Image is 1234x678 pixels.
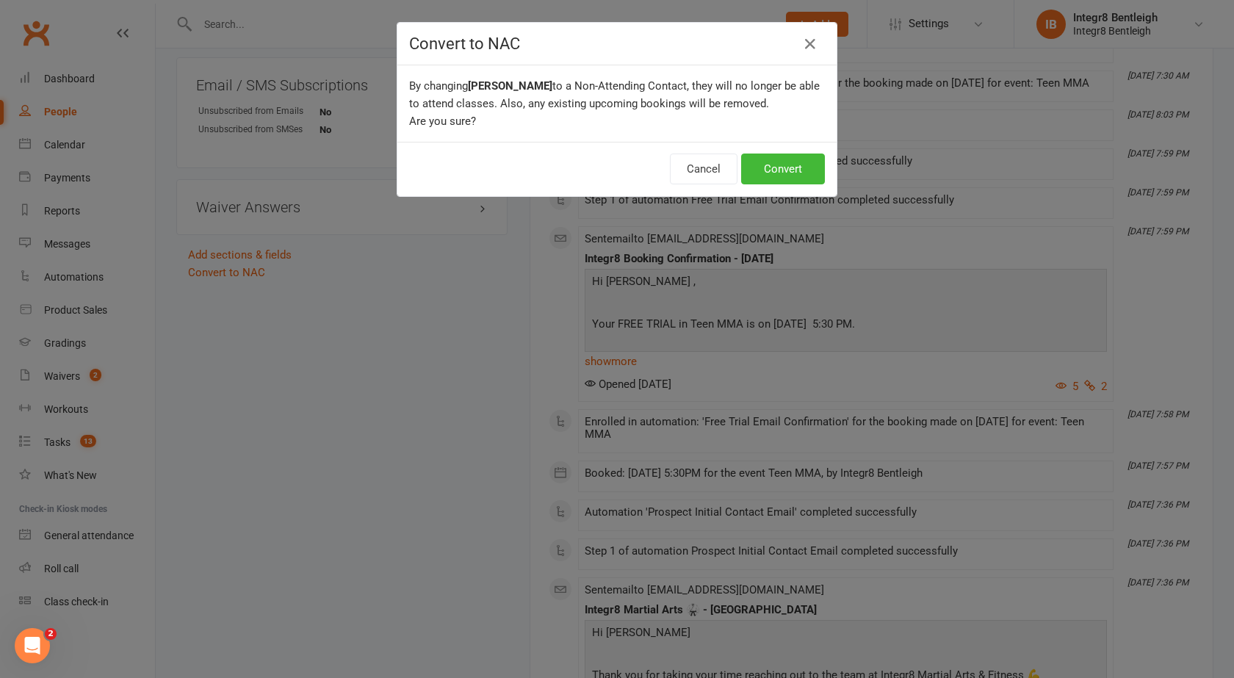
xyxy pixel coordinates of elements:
[15,628,50,663] iframe: Intercom live chat
[798,32,822,56] button: Close
[397,65,837,142] div: By changing to a Non-Attending Contact, they will no longer be able to attend classes. Also, any ...
[741,154,825,184] button: Convert
[468,79,552,93] b: [PERSON_NAME]
[670,154,737,184] button: Cancel
[45,628,57,640] span: 2
[409,35,825,53] h4: Convert to NAC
